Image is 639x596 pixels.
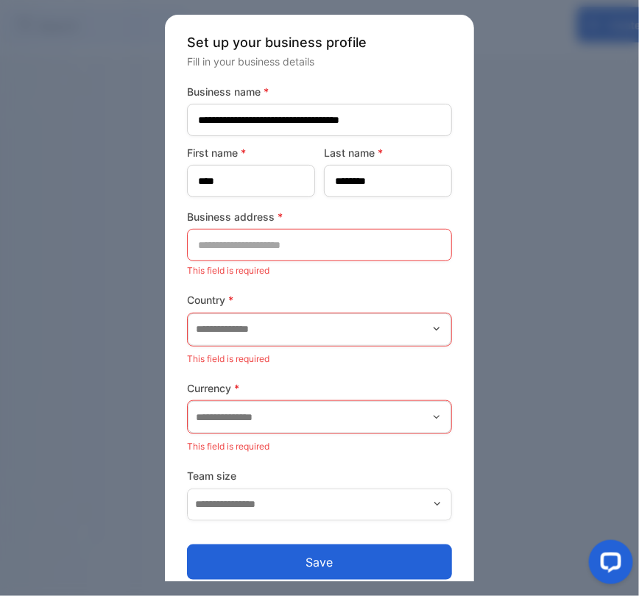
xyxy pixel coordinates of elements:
p: This field is required [187,350,452,369]
label: Business address [187,209,452,224]
p: Set up your business profile [187,32,452,52]
button: Save [187,544,452,580]
p: This field is required [187,261,452,280]
label: Last name [324,145,452,160]
label: Team size [187,468,452,483]
label: Business name [187,84,452,99]
p: This field is required [187,437,452,456]
label: First name [187,145,315,160]
label: Country [187,292,452,308]
label: Currency [187,380,452,396]
p: Fill in your business details [187,54,452,69]
iframe: LiveChat chat widget [577,534,639,596]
